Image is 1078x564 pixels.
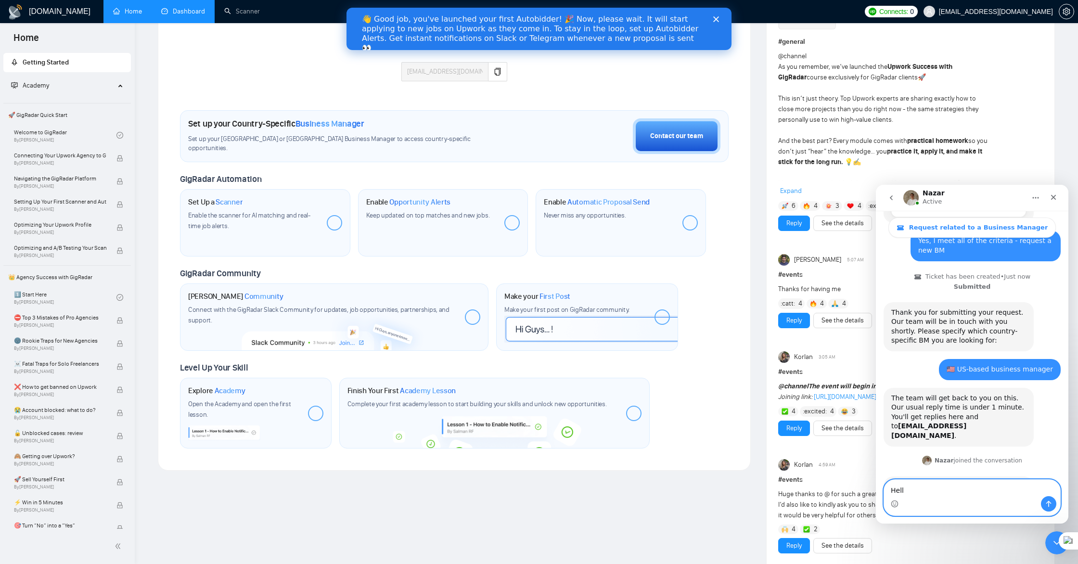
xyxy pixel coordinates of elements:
[819,461,835,469] span: 4:59 AM
[841,408,848,415] img: 😂
[778,393,812,401] em: Joining link:
[116,317,123,324] span: lock
[14,474,106,484] span: 🚀 Sell Yourself First
[116,525,123,532] span: lock
[780,187,802,195] span: Expand
[803,526,810,533] img: ✅
[869,8,876,15] img: upwork-logo.png
[778,489,990,521] div: Huge thanks to @ for such a great session - we really enjoyed it! I’d also like to kindly ask you...
[504,292,570,301] h1: Make your
[778,51,990,390] div: As you remember, we’ve launched the course exclusively for GigRadar clients This isn’t just theor...
[115,541,124,551] span: double-left
[116,340,123,347] span: lock
[14,507,106,513] span: By [PERSON_NAME]
[821,540,864,551] a: See the details
[781,298,795,309] span: :catt:
[14,415,106,421] span: By [PERSON_NAME]
[116,502,123,509] span: lock
[6,31,47,51] span: Home
[14,183,106,189] span: By [PERSON_NAME]
[11,59,18,65] span: rocket
[813,216,872,231] button: See the details
[14,287,116,308] a: 1️⃣ Start HereBy[PERSON_NAME]
[778,269,1043,280] h1: # events
[14,243,106,253] span: Optimizing and A/B Testing Your Scanner for Better Results
[847,256,864,264] span: 5:07 AM
[4,268,130,287] span: 👑 Agency Success with GigRadar
[488,62,507,81] button: copy
[832,300,838,307] img: 🙏
[778,37,1043,47] h1: # general
[14,369,106,374] span: By [PERSON_NAME]
[794,460,813,470] span: Korlan
[188,118,364,129] h1: Set up your Country-Specific
[778,421,810,436] button: Reply
[782,203,788,209] img: 🚀
[14,197,106,206] span: Setting Up Your First Scanner and Auto-Bidder
[188,400,291,419] span: Open the Academy and open the first lesson.
[14,428,106,438] span: 🔓 Unblocked cases: review
[113,7,142,15] a: homeHome
[116,363,123,370] span: lock
[215,386,245,396] span: Academy
[188,292,283,301] h1: [PERSON_NAME]
[820,299,824,308] span: 4
[633,118,720,154] button: Contact our team
[14,322,106,328] span: By [PERSON_NAME]
[792,407,796,416] span: 4
[14,484,106,490] span: By [PERSON_NAME]
[188,306,449,324] span: Connect with the GigRadar Slack Community for updates, job opportunities, partnerships, and support.
[778,284,990,295] div: Thanks for having me
[847,203,854,209] img: ❤️
[786,315,802,326] a: Reply
[830,407,834,416] span: 4
[116,479,123,486] span: lock
[1059,4,1074,19] button: setting
[778,313,810,328] button: Reply
[778,179,983,187] strong: Meet our experts behind the course (40+ lessons prepared for you):
[798,299,802,308] span: 4
[116,247,123,254] span: lock
[14,125,116,146] a: Welcome to GigRadarBy[PERSON_NAME]
[216,197,243,207] span: Scanner
[165,311,180,327] button: Send a message…
[347,400,607,408] span: Complete your first academy lesson to start building your skills and unlock new opportunities.
[814,525,818,534] span: 2
[852,407,856,416] span: 3
[14,336,106,346] span: 🌚 Rookie Traps for New Agencies
[786,540,802,551] a: Reply
[242,306,426,350] img: slackcommunity-bg.png
[116,201,123,208] span: lock
[835,201,839,211] span: 3
[23,58,69,66] span: Getting Started
[813,313,872,328] button: See the details
[188,197,243,207] h1: Set Up a
[14,461,106,467] span: By [PERSON_NAME]
[803,406,827,417] span: :excited:
[14,160,106,166] span: By [PERSON_NAME]
[161,7,205,15] a: dashboardDashboard
[567,197,650,207] span: Automatic Proposal Send
[782,408,788,415] img: ✅
[14,521,106,530] span: 🎯 Turn “No” into a “Yes”
[116,132,123,139] span: check-circle
[650,131,703,141] div: Contact our team
[14,174,106,183] span: Navigating the GigRadar Platform
[778,474,1043,485] h1: # events
[15,7,354,45] div: 👋 Good job, you've launched your first Autobidder! 🎉 Now, please wait. It will start applying to ...
[4,105,130,125] span: 🚀 GigRadar Quick Start
[180,174,261,184] span: GigRadar Automation
[778,52,807,60] span: @channel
